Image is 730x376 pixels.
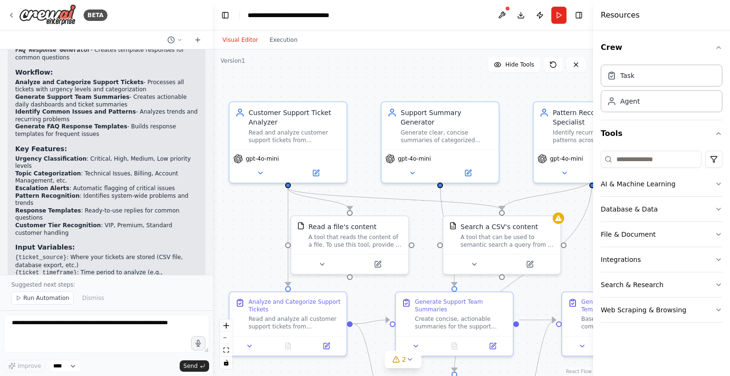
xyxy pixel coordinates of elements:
button: Open in side panel [476,340,509,352]
button: Hide right sidebar [572,9,586,22]
button: Open in side panel [310,340,343,352]
div: Generate clear, concise summaries of categorized tickets for the support team, highlighting key i... [401,129,493,144]
button: Dismiss [77,291,109,305]
div: Customer Support Ticket AnalyzerRead and analyze customer support tickets from {ticket_source}, c... [229,101,347,183]
button: Visual Editor [217,34,264,46]
nav: breadcrumb [248,10,355,20]
g: Edge from 847e4e49-af22-4151-9201-1937672fa1f6 to fb634747-2941-4b20-abc3-a2f4e09ff1cd [450,178,597,371]
g: Edge from 847e4e49-af22-4151-9201-1937672fa1f6 to 9995085c-9529-4ab3-b24b-2dd6caee4d17 [497,178,597,210]
span: Dismiss [82,294,104,302]
strong: Topic Categorization [15,170,81,177]
li: - Processes all tickets with urgency levels and categorization [15,79,198,94]
button: 2 [385,351,422,368]
button: Execution [264,34,303,46]
div: CSVSearchToolSearch a CSV's contentA tool that can be used to semantic search a query from a CSV'... [442,215,561,275]
strong: Customer Tier Recognition [15,222,101,229]
li: : Ready-to-use replies for common questions [15,207,198,222]
span: gpt-4o-mini [550,155,583,163]
button: Click to speak your automation idea [191,336,205,350]
div: Version 1 [221,57,245,65]
strong: Workflow: [15,68,53,76]
strong: Analyze and Categorize Support Tickets [15,79,144,86]
li: : Automatic flagging of critical issues [15,185,198,193]
button: AI & Machine Learning [601,172,722,196]
strong: Identify Common Issues and Patterns [15,108,136,115]
div: Crew [601,61,722,120]
g: Edge from 1c7d5473-3d4a-4019-a374-c0220e5b135c to 577bc57c-1789-4e02-98de-f49b82ff66ac [353,315,389,328]
g: Edge from d8d36c93-726c-4764-b67f-7c7aed5b5ea3 to 577bc57c-1789-4e02-98de-f49b82ff66ac [435,178,459,286]
button: Open in side panel [351,259,404,270]
button: fit view [220,344,232,357]
a: React Flow attribution [566,369,592,374]
li: : Time period to analyze (e.g., [15,269,198,277]
img: CSVSearchTool [449,222,457,230]
g: Edge from ad58f375-163e-456e-820f-f926759f2e92 to 2421be98-1ca2-439b-aec5-c712fd84afb8 [283,188,355,210]
div: Generate FAQ Response Templates [581,298,673,313]
div: Task [620,71,634,80]
div: Support Summary GeneratorGenerate clear, concise summaries of categorized tickets for the support... [381,101,499,183]
div: BETA [84,10,107,21]
div: Based on the identified common issues and patterns, create professional, empathetic response temp... [581,315,673,330]
button: Web Scraping & Browsing [601,298,722,322]
button: Tools [601,120,722,147]
strong: Response Templates [15,207,81,214]
div: React Flow controls [220,319,232,369]
img: FileReadTool [297,222,305,230]
div: Read and analyze customer support tickets from {ticket_source}, categorizing them by urgency leve... [249,129,341,144]
div: Customer Support Ticket Analyzer [249,108,341,127]
li: : Technical Issues, Billing, Account Management, etc. [15,170,198,185]
span: 2 [402,355,406,364]
button: Switch to previous chat [163,34,186,46]
button: toggle interactivity [220,357,232,369]
button: zoom out [220,332,232,344]
button: Database & Data [601,197,722,222]
div: Analyze and Categorize Support Tickets [249,298,341,313]
div: Pattern Recognition SpecialistIdentify recurring issues and patterns across {ticket_timeframe} ti... [533,101,652,183]
span: Run Automation [23,294,69,302]
li: : Identifies system-wide problems and trends [15,193,198,207]
div: Support Summary Generator [401,108,493,127]
strong: Key Features: [15,145,67,153]
span: gpt-4o-mini [246,155,279,163]
div: FileReadToolRead a file's contentA tool that reads the content of a file. To use this tool, provi... [290,215,409,275]
div: Generate Support Team Summaries [415,298,507,313]
button: Send [180,360,209,372]
div: Identify recurring issues and patterns across {ticket_timeframe} tickets to highlight common prob... [553,129,645,144]
button: Crew [601,34,722,61]
li: - Builds response templates for frequent issues [15,123,198,138]
strong: Generate Support Team Summaries [15,94,129,100]
li: : Critical, High, Medium, Low priority levels [15,155,198,170]
code: {ticket_source} [15,254,67,261]
img: Logo [19,4,76,26]
code: FAQ Response Generator [15,47,90,54]
li: : VIP, Premium, Standard customer handling [15,222,198,237]
span: Improve [18,362,41,370]
div: Agent [620,96,640,106]
div: Analyze and Categorize Support TicketsRead and analyze all customer support tickets from {ticket_... [229,291,347,357]
div: Create concise, actionable summaries for the support team based on the categorized tickets. Gener... [415,315,507,330]
h4: Resources [601,10,640,21]
button: Search & Research [601,272,722,297]
button: File & Document [601,222,722,247]
li: - Creates actionable daily dashboards and ticket summaries [15,94,198,108]
strong: Pattern Recognition [15,193,79,199]
div: A tool that can be used to semantic search a query from a CSV's content. [461,233,555,249]
g: Edge from ad58f375-163e-456e-820f-f926759f2e92 to 1c7d5473-3d4a-4019-a374-c0220e5b135c [283,188,293,286]
div: A tool that reads the content of a file. To use this tool, provide a 'file_path' parameter with t... [308,233,403,249]
span: gpt-4o-mini [398,155,431,163]
button: zoom in [220,319,232,332]
li: - Analyzes trends and recurring problems [15,108,198,123]
button: Integrations [601,247,722,272]
strong: Input Variables: [15,243,75,251]
div: Pattern Recognition Specialist [553,108,645,127]
div: Read a file's content [308,222,376,231]
strong: Urgency Classification [15,155,86,162]
div: Tools [601,147,722,330]
button: Hide left sidebar [219,9,232,22]
div: Search a CSV's content [461,222,538,231]
button: No output available [434,340,475,352]
button: Start a new chat [190,34,205,46]
button: Open in side panel [441,167,495,179]
button: Improve [4,360,45,372]
li: : Where your tickets are stored (CSV file, database export, etc.) [15,254,198,269]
